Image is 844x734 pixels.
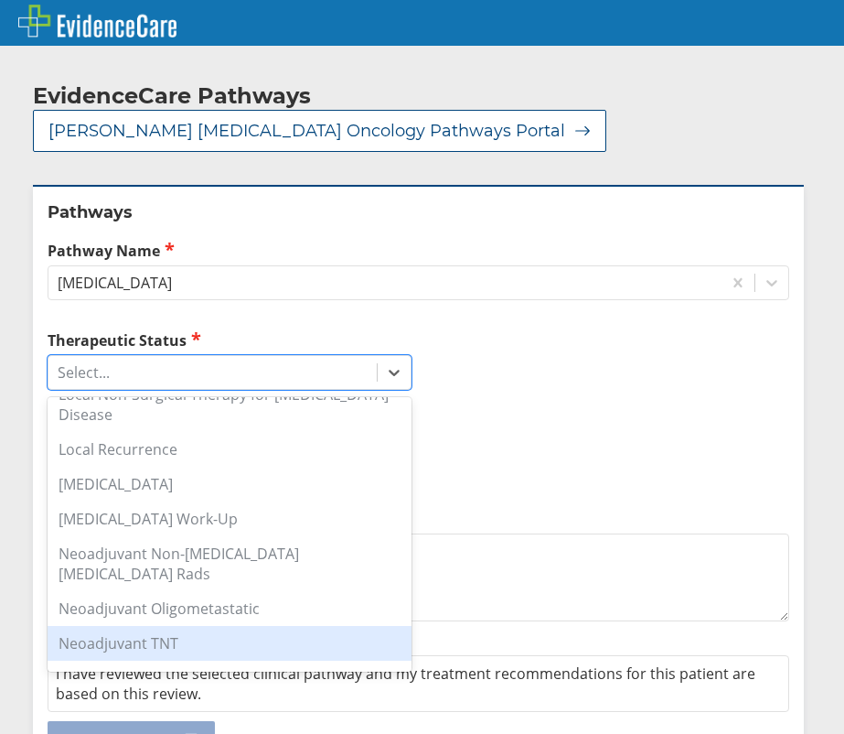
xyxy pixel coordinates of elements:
div: Local Non-Surgical Therapy for [MEDICAL_DATA] Disease [48,377,411,432]
span: I have reviewed the selected clinical pathway and my treatment recommendations for this patient a... [56,664,755,704]
div: Select... [58,362,110,383]
button: [PERSON_NAME] [MEDICAL_DATA] Oncology Pathways Portal [33,110,606,152]
div: Neoadjuvant Non-[MEDICAL_DATA] [MEDICAL_DATA] Rads [48,536,411,591]
label: Therapeutic Status [48,329,411,351]
div: [MEDICAL_DATA] Work-Up [48,502,411,536]
label: Pathway Name [48,240,789,261]
label: Additional Details [48,509,789,529]
div: Neoadjuvant TNT [48,626,411,661]
img: EvidenceCare [18,5,176,38]
span: [PERSON_NAME] [MEDICAL_DATA] Oncology Pathways Portal [48,120,565,142]
h2: Pathways [48,201,789,223]
div: Neoadjuvant Oligometastatic [48,591,411,626]
div: [MEDICAL_DATA] [58,273,172,293]
div: Local Recurrence [48,432,411,467]
h2: EvidenceCare Pathways [33,82,311,110]
div: [MEDICAL_DATA] [48,467,411,502]
div: Non-Operative Management [48,661,411,696]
